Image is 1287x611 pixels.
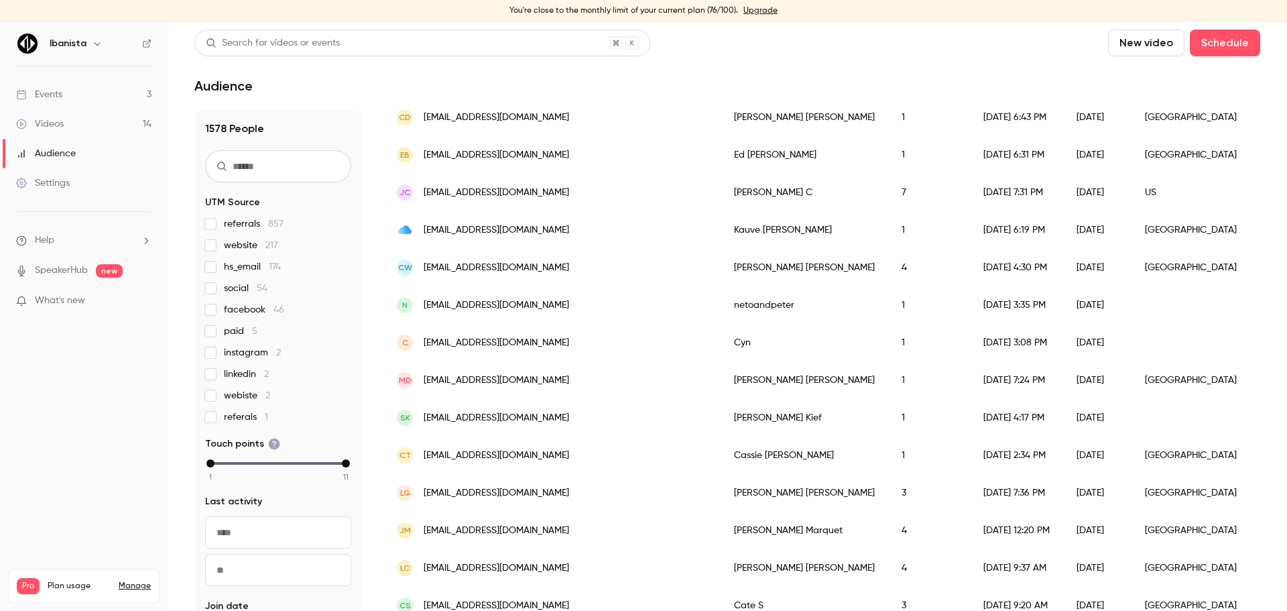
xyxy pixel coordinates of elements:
[264,370,269,379] span: 2
[970,324,1063,362] div: [DATE] 3:08 PM
[343,471,349,483] span: 11
[424,261,569,275] span: [EMAIL_ADDRESS][DOMAIN_NAME]
[224,368,269,381] span: linkedin
[400,562,410,574] span: LC
[17,578,40,594] span: Pro
[224,239,278,252] span: website
[970,512,1063,549] div: [DATE] 12:20 PM
[224,217,284,231] span: referrals
[224,389,270,402] span: webiste
[273,305,284,315] span: 46
[1063,362,1131,399] div: [DATE]
[888,324,970,362] div: 1
[16,147,76,160] div: Audience
[888,512,970,549] div: 4
[970,286,1063,324] div: [DATE] 3:35 PM
[402,337,408,349] span: C
[1108,30,1184,56] button: New video
[1131,549,1251,587] div: [GEOGRAPHIC_DATA]
[224,303,284,317] span: facebook
[1131,174,1251,211] div: US
[209,471,212,483] span: 1
[970,174,1063,211] div: [DATE] 7:31 PM
[424,223,569,237] span: [EMAIL_ADDRESS][DOMAIN_NAME]
[721,549,888,587] div: [PERSON_NAME] [PERSON_NAME]
[16,233,151,247] li: help-dropdown-opener
[1131,249,1251,286] div: [GEOGRAPHIC_DATA]
[970,474,1063,512] div: [DATE] 7:36 PM
[424,374,569,388] span: [EMAIL_ADDRESS][DOMAIN_NAME]
[397,222,413,238] img: me.com
[1131,437,1251,474] div: [GEOGRAPHIC_DATA]
[205,437,280,451] span: Touch points
[721,211,888,249] div: Kauve [PERSON_NAME]
[224,346,281,359] span: instagram
[399,111,411,123] span: CD
[400,487,410,499] span: LG
[888,549,970,587] div: 4
[970,362,1063,399] div: [DATE] 7:24 PM
[398,262,412,274] span: CW
[721,99,888,136] div: [PERSON_NAME] [PERSON_NAME]
[268,219,284,229] span: 857
[224,282,267,295] span: social
[96,264,123,278] span: new
[721,399,888,437] div: [PERSON_NAME] Kief
[888,249,970,286] div: 4
[1131,512,1251,549] div: [GEOGRAPHIC_DATA]
[1131,474,1251,512] div: [GEOGRAPHIC_DATA]
[35,294,85,308] span: What's new
[1131,362,1251,399] div: [GEOGRAPHIC_DATA]
[1063,474,1131,512] div: [DATE]
[888,399,970,437] div: 1
[50,37,86,50] h6: Ibanista
[206,459,214,467] div: min
[721,362,888,399] div: [PERSON_NAME] [PERSON_NAME]
[424,148,569,162] span: [EMAIL_ADDRESS][DOMAIN_NAME]
[721,324,888,362] div: Cyn
[888,136,970,174] div: 1
[265,412,268,422] span: 1
[424,449,569,463] span: [EMAIL_ADDRESS][DOMAIN_NAME]
[16,176,70,190] div: Settings
[970,437,1063,474] div: [DATE] 2:34 PM
[206,36,340,50] div: Search for videos or events
[721,474,888,512] div: [PERSON_NAME] [PERSON_NAME]
[399,374,412,386] span: MD
[1063,324,1131,362] div: [DATE]
[205,121,351,137] h1: 1578 People
[35,264,88,278] a: SpeakerHub
[424,524,569,538] span: [EMAIL_ADDRESS][DOMAIN_NAME]
[1063,549,1131,587] div: [DATE]
[265,391,270,400] span: 2
[721,249,888,286] div: [PERSON_NAME] [PERSON_NAME]
[1131,99,1251,136] div: [GEOGRAPHIC_DATA]
[970,549,1063,587] div: [DATE] 9:37 AM
[400,524,411,537] span: JM
[224,410,268,424] span: referals
[224,325,257,338] span: paid
[888,174,970,211] div: 7
[888,362,970,399] div: 1
[424,111,569,125] span: [EMAIL_ADDRESS][DOMAIN_NAME]
[424,561,569,575] span: [EMAIL_ADDRESS][DOMAIN_NAME]
[424,186,569,200] span: [EMAIL_ADDRESS][DOMAIN_NAME]
[1131,136,1251,174] div: [GEOGRAPHIC_DATA]
[1063,399,1131,437] div: [DATE]
[252,327,257,336] span: 5
[970,249,1063,286] div: [DATE] 4:30 PM
[888,474,970,512] div: 3
[1063,136,1131,174] div: [DATE]
[721,174,888,211] div: [PERSON_NAME] C
[400,412,410,424] span: SK
[269,262,281,272] span: 174
[1063,249,1131,286] div: [DATE]
[721,512,888,549] div: [PERSON_NAME] Marquet
[402,299,408,311] span: n
[400,186,410,199] span: JC
[205,196,260,209] span: UTM Source
[1131,211,1251,249] div: [GEOGRAPHIC_DATA]
[721,437,888,474] div: Cassie [PERSON_NAME]
[424,411,569,425] span: [EMAIL_ADDRESS][DOMAIN_NAME]
[970,399,1063,437] div: [DATE] 4:17 PM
